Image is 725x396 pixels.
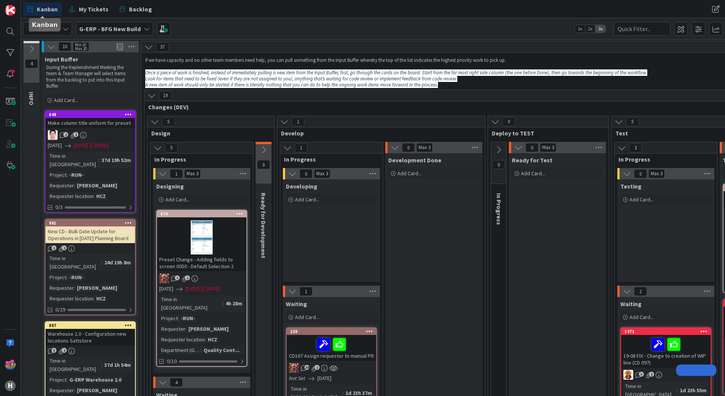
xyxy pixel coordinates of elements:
[46,111,135,118] div: 648
[156,182,184,190] span: Designing
[287,335,376,361] div: CD167 Assign requestor to manual PR
[46,220,135,226] div: 981
[206,335,219,344] div: HCZ
[224,299,244,308] div: 4h 28m
[99,156,100,164] span: :
[621,328,711,368] div: 137119-08 FIX - Change to creation of WIP line (CD 097)
[93,294,94,303] span: :
[46,64,134,89] p: During the Replenishment Meeting the team & Team Manager will select items from the backlog to pu...
[157,255,246,271] div: Preset Change - Adding fields to screen 0050 - Default Selection 2
[49,323,135,328] div: 887
[46,220,135,243] div: 981New CD - Bulk Date Update for Operations in [DATE] Planning Board
[287,363,376,373] div: JK
[492,129,599,137] span: Deploy to TEST
[75,284,119,292] div: [PERSON_NAME]
[66,171,67,179] span: :
[677,386,678,394] span: :
[94,294,108,303] div: HCZ
[639,372,644,377] span: 3
[157,273,246,283] div: JK
[48,192,93,200] div: Requester location
[48,171,66,179] div: Project
[281,129,475,137] span: Develop
[157,211,246,271] div: 674Preset Change - Adding fields to screen 0050 - Default Selection 2
[542,146,554,149] div: Max 3
[129,5,152,14] span: Backlog
[45,219,136,315] a: 981New CD - Bulk Date Update for Operations in [DATE] Planning BoardTime in [GEOGRAPHIC_DATA]:24d...
[54,97,78,104] span: Add Card...
[621,328,711,335] div: 1371
[79,25,141,33] b: G-ERP - BFG New Build
[37,5,58,14] span: Kanban
[101,258,102,267] span: :
[678,386,708,394] div: 1d 23h 55m
[151,129,265,137] span: Design
[201,346,202,354] span: :
[287,328,376,361] div: 239CD167 Assign requestor to manual PR
[49,112,135,117] div: 648
[575,25,585,33] span: 1x
[595,25,606,33] span: 3x
[187,172,198,176] div: Max 3
[614,22,670,36] input: Quick Filter...
[160,211,246,217] div: 674
[185,325,187,333] span: :
[45,55,78,63] span: Input Buffer
[101,361,102,369] span: :
[292,117,304,126] span: 1
[289,363,299,373] img: JK
[48,130,58,140] img: ll
[159,285,173,293] span: [DATE]
[620,300,642,308] span: Waiting
[287,328,376,335] div: 239
[625,329,711,334] div: 1371
[526,143,538,152] span: 0
[402,143,415,152] span: 0
[629,314,654,321] span: Add Card...
[67,273,85,281] div: -RUN-
[159,91,172,100] span: 19
[46,322,135,329] div: 887
[162,117,175,126] span: 5
[179,314,197,322] div: -RUN-
[187,325,231,333] div: [PERSON_NAME]
[67,171,85,179] div: -RUN-
[178,314,179,322] span: :
[300,169,312,178] span: 0
[48,376,66,384] div: Project
[167,357,177,365] span: 0/10
[93,192,94,200] span: :
[512,156,552,164] span: Ready for Test
[74,181,75,190] span: :
[634,169,647,178] span: 0
[290,329,376,334] div: 239
[257,160,270,169] span: 0
[651,172,662,176] div: Max 3
[316,172,328,176] div: Max 3
[28,92,35,105] span: INFO
[63,132,68,137] span: 2
[289,375,305,382] i: Not Set
[67,376,123,384] div: G-ERP Warehouse 2.0
[64,2,113,16] a: My Tickets
[46,226,135,243] div: New CD - Bulk Date Update for Operations in [DATE] Planning Board
[185,275,190,280] span: 1
[48,294,93,303] div: Requester location
[159,273,169,283] img: JK
[94,141,108,149] div: [DATE]
[649,372,654,377] span: 1
[5,380,16,391] div: H
[46,322,135,346] div: 887Warehouse 2.0 - Configuration new locations Sattstore
[74,284,75,292] span: :
[492,160,505,169] span: 0
[48,254,101,271] div: Time in [GEOGRAPHIC_DATA]
[75,47,87,50] div: Max 20
[48,357,101,373] div: Time in [GEOGRAPHIC_DATA]
[55,306,65,314] span: 0/29
[102,361,133,369] div: 37d 1h 54m
[175,275,180,280] span: 1
[66,376,67,384] span: :
[46,130,135,140] div: ll
[48,273,66,281] div: Project
[626,117,639,126] span: 5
